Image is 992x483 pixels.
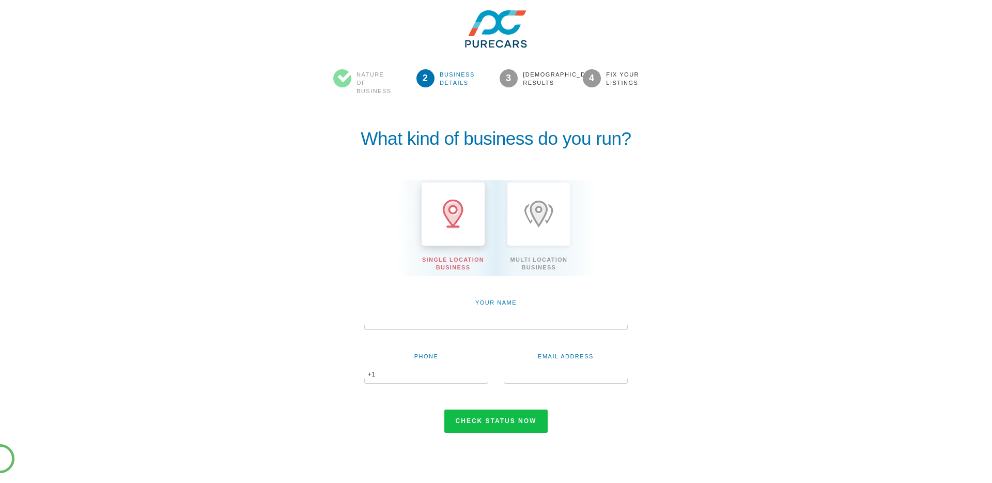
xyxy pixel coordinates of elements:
button: Check status now [444,410,548,433]
span: 3 [500,69,518,87]
span: Nature of Business [351,70,395,95]
label: Phone [414,353,439,361]
span: 4 [583,69,601,87]
h1: What kind of business do you run? [302,129,690,149]
span: Business Details [435,70,478,87]
span: 2 [416,69,435,87]
span: Multi Location Business [507,256,570,271]
span: Fix your Listings [601,70,645,87]
span: [DEMOGRAPHIC_DATA] Results [518,70,562,87]
label: Email Address [538,353,594,361]
img: GsEXJj1dRr2yxwfCSclf.png [447,10,545,48]
label: YOUR NAME [475,299,517,307]
span: Single Location Business [422,256,485,271]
